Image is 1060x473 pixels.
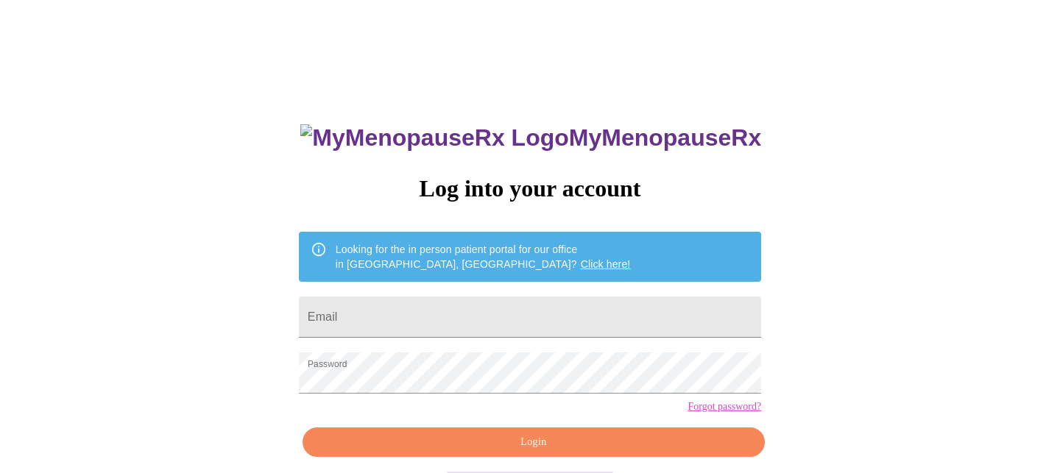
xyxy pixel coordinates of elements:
img: MyMenopauseRx Logo [300,124,568,152]
h3: MyMenopauseRx [300,124,761,152]
a: Forgot password? [688,401,761,413]
a: Click here! [581,258,631,270]
button: Login [303,427,765,458]
span: Login [319,433,748,452]
h3: Log into your account [299,175,761,202]
div: Looking for the in person patient portal for our office in [GEOGRAPHIC_DATA], [GEOGRAPHIC_DATA]? [336,236,631,277]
